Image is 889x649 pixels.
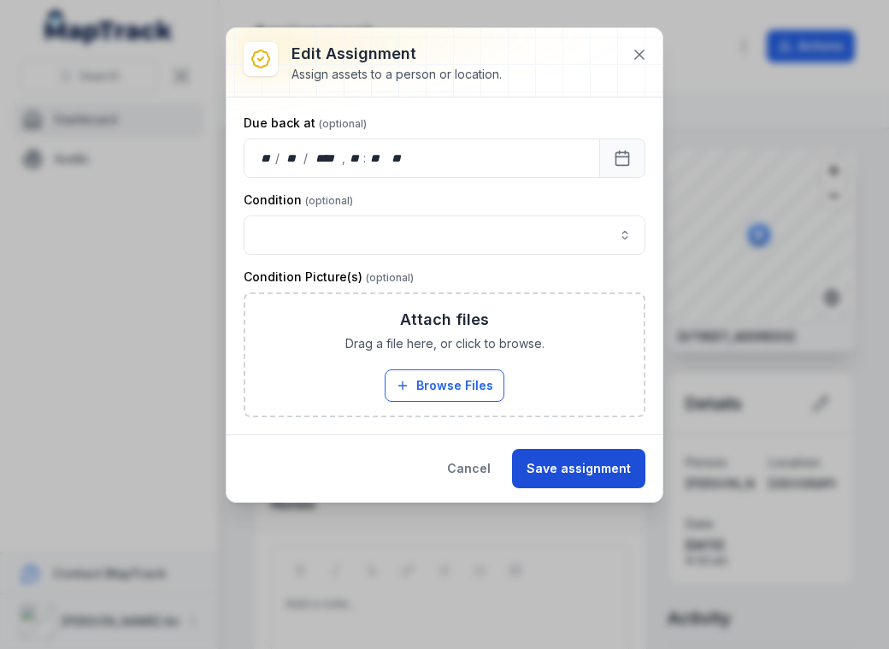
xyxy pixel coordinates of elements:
[512,449,645,488] button: Save assignment
[275,150,281,167] div: /
[388,150,407,167] div: am/pm,
[309,150,341,167] div: year,
[291,42,502,66] h3: Edit assignment
[291,66,502,83] div: Assign assets to a person or location.
[385,369,504,402] button: Browse Files
[599,139,645,178] button: Calendar
[244,192,353,209] label: Condition
[342,150,347,167] div: ,
[400,308,489,332] h3: Attach files
[433,449,505,488] button: Cancel
[244,115,367,132] label: Due back at
[347,150,364,167] div: hour,
[345,335,545,352] span: Drag a file here, or click to browse.
[281,150,304,167] div: month,
[244,268,414,286] label: Condition Picture(s)
[368,150,385,167] div: minute,
[303,150,309,167] div: /
[363,150,368,167] div: :
[258,150,275,167] div: day,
